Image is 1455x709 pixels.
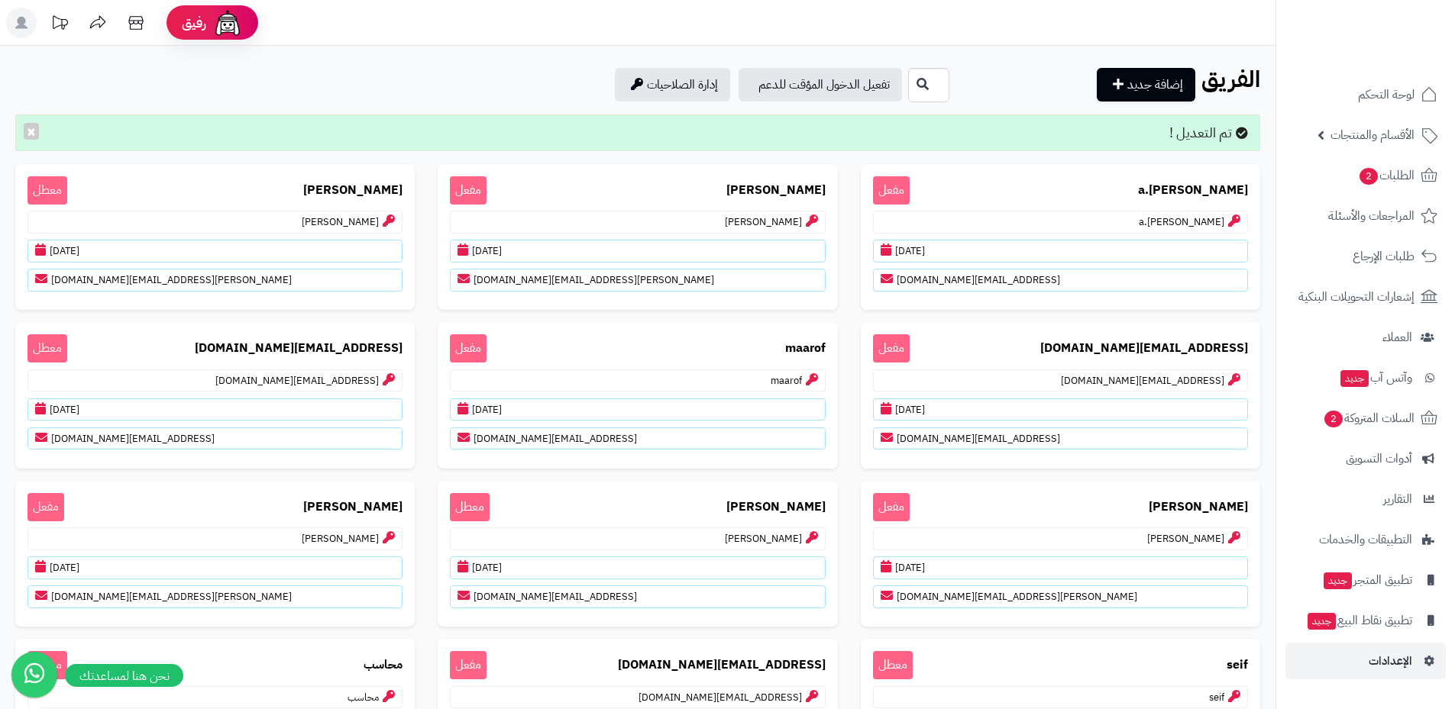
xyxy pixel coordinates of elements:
[1328,205,1415,227] span: المراجعات والأسئلة
[1285,521,1446,558] a: التطبيقات والخدمات
[1324,411,1343,428] span: 2
[27,240,403,263] p: [DATE]
[873,527,1248,550] p: [PERSON_NAME]
[1339,367,1412,388] span: وآتس آب
[1285,198,1446,234] a: المراجعات والأسئلة
[1382,327,1412,348] span: العملاء
[15,114,1260,151] div: تم التعديل !
[27,556,403,579] p: [DATE]
[1353,246,1415,267] span: طلبات الإرجاع
[450,269,825,292] p: [PERSON_NAME][EMAIL_ADDRESS][DOMAIN_NAME]
[1298,286,1415,308] span: إشعارات التحويلات البنكية
[726,182,826,199] b: [PERSON_NAME]
[1285,359,1446,396] a: وآتس آبجديد
[873,556,1248,579] p: [DATE]
[450,427,825,450] p: [EMAIL_ADDRESS][DOMAIN_NAME]
[27,334,67,363] span: معطل
[1285,319,1446,356] a: العملاء
[873,240,1248,263] p: [DATE]
[873,369,1248,392] p: [EMAIL_ADDRESS][DOMAIN_NAME]
[303,182,403,199] b: [PERSON_NAME]
[873,334,910,363] span: مفعل
[1360,168,1379,185] span: 2
[873,269,1248,292] p: [EMAIL_ADDRESS][DOMAIN_NAME]
[861,164,1260,311] a: a.[PERSON_NAME] مفعلa.[PERSON_NAME][DATE][EMAIL_ADDRESS][DOMAIN_NAME]
[1306,610,1412,631] span: تطبيق نقاط البيع
[1383,488,1412,510] span: التقارير
[1322,569,1412,591] span: تطبيق المتجر
[873,493,910,521] span: مفعل
[438,164,837,311] a: [PERSON_NAME] مفعل[PERSON_NAME][DATE][PERSON_NAME][EMAIL_ADDRESS][DOMAIN_NAME]
[438,481,837,627] a: [PERSON_NAME] معطل[PERSON_NAME][DATE][EMAIL_ADDRESS][DOMAIN_NAME]
[450,176,487,205] span: مفعل
[1285,400,1446,437] a: السلات المتروكة2
[27,427,403,450] p: [EMAIL_ADDRESS][DOMAIN_NAME]
[450,240,825,263] p: [DATE]
[873,651,913,679] span: معطل
[450,369,825,392] p: maarof
[739,68,902,102] a: تفعيل الدخول المؤقت للدعم
[40,8,79,42] a: تحديثات المنصة
[785,340,826,357] b: maarof
[861,481,1260,627] a: [PERSON_NAME] مفعل[PERSON_NAME][DATE][PERSON_NAME][EMAIL_ADDRESS][DOMAIN_NAME]
[1138,182,1248,199] b: a.[PERSON_NAME]
[726,498,826,516] b: [PERSON_NAME]
[1319,529,1412,550] span: التطبيقات والخدمات
[1285,238,1446,275] a: طلبات الإرجاع
[1285,481,1446,517] a: التقارير
[1285,643,1446,679] a: الإعدادات
[1040,340,1248,357] b: [EMAIL_ADDRESS][DOMAIN_NAME]
[1351,35,1440,67] img: logo-2.png
[1323,408,1415,429] span: السلات المتروكة
[450,585,825,608] p: [EMAIL_ADDRESS][DOMAIN_NAME]
[1331,124,1415,146] span: الأقسام والمنتجات
[873,398,1248,421] p: [DATE]
[450,493,490,521] span: معطل
[618,656,826,674] b: [EMAIL_ADDRESS][DOMAIN_NAME]
[873,211,1248,234] p: a.[PERSON_NAME]
[450,398,825,421] p: [DATE]
[1285,279,1446,315] a: إشعارات التحويلات البنكية
[450,334,487,363] span: مفعل
[1358,84,1415,105] span: لوحة التحكم
[1346,448,1412,469] span: أدوات التسويق
[1340,370,1369,387] span: جديد
[873,176,910,205] span: مفعل
[450,651,487,679] span: مفعل
[450,527,825,550] p: [PERSON_NAME]
[450,686,825,709] p: [EMAIL_ADDRESS][DOMAIN_NAME]
[27,527,403,550] p: [PERSON_NAME]
[27,369,403,392] p: [EMAIL_ADDRESS][DOMAIN_NAME]
[1285,76,1446,113] a: لوحة التحكم
[1285,562,1446,598] a: تطبيق المتجرجديد
[1285,602,1446,639] a: تطبيق نقاط البيعجديد
[15,322,415,469] a: [EMAIL_ADDRESS][DOMAIN_NAME] معطل[EMAIL_ADDRESS][DOMAIN_NAME][DATE][EMAIL_ADDRESS][DOMAIN_NAME]
[1358,165,1415,186] span: الطلبات
[861,322,1260,469] a: [EMAIL_ADDRESS][DOMAIN_NAME] مفعل[EMAIL_ADDRESS][DOMAIN_NAME][DATE][EMAIL_ADDRESS][DOMAIN_NAME]
[1285,157,1446,194] a: الطلبات2
[24,123,39,140] button: ×
[303,498,403,516] b: [PERSON_NAME]
[15,164,415,311] a: [PERSON_NAME] معطل[PERSON_NAME][DATE][PERSON_NAME][EMAIL_ADDRESS][DOMAIN_NAME]
[450,556,825,579] p: [DATE]
[1324,572,1352,589] span: جديد
[1308,613,1336,630] span: جديد
[27,176,67,205] span: معطل
[1369,650,1412,672] span: الإعدادات
[27,398,403,421] p: [DATE]
[27,269,403,292] p: [PERSON_NAME][EMAIL_ADDRESS][DOMAIN_NAME]
[615,68,730,102] a: إدارة الصلاحيات
[27,211,403,234] p: [PERSON_NAME]
[1201,62,1260,96] b: الفريق
[27,493,64,521] span: مفعل
[873,686,1248,709] p: seif
[873,427,1248,450] p: [EMAIL_ADDRESS][DOMAIN_NAME]
[1285,440,1446,477] a: أدوات التسويق
[27,686,403,709] p: محاسب
[1227,656,1248,674] b: seif
[15,481,415,627] a: [PERSON_NAME] مفعل[PERSON_NAME][DATE][PERSON_NAME][EMAIL_ADDRESS][DOMAIN_NAME]
[212,8,243,38] img: ai-face.png
[438,322,837,469] a: maarof مفعلmaarof[DATE][EMAIL_ADDRESS][DOMAIN_NAME]
[195,340,403,357] b: [EMAIL_ADDRESS][DOMAIN_NAME]
[364,656,403,674] b: محاسب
